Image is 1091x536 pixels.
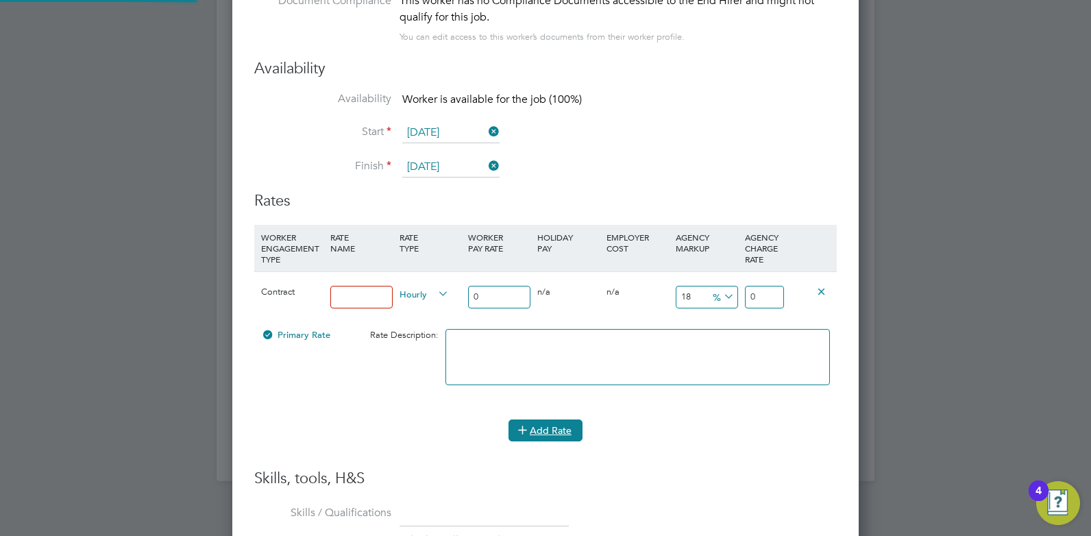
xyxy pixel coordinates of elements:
span: Primary Rate [261,329,330,341]
span: % [708,289,736,304]
label: Skills / Qualifications [254,506,391,520]
input: Select one [402,157,500,178]
div: AGENCY MARKUP [672,225,741,260]
label: Availability [254,92,391,106]
h3: Skills, tools, H&S [254,469,837,489]
span: n/a [537,286,550,297]
span: Worker is available for the job (100%) [402,93,582,106]
span: Hourly [400,286,449,301]
h3: Availability [254,59,837,79]
span: Contract [261,286,295,297]
div: WORKER PAY RATE [465,225,534,260]
span: Rate Description: [370,329,439,341]
div: WORKER ENGAGEMENT TYPE [258,225,327,271]
label: Start [254,125,391,139]
div: EMPLOYER COST [603,225,672,260]
button: Add Rate [508,419,583,441]
label: Finish [254,159,391,173]
div: RATE TYPE [396,225,465,260]
div: AGENCY CHARGE RATE [741,225,787,271]
input: Select one [402,123,500,143]
span: n/a [606,286,620,297]
div: 4 [1035,491,1042,509]
button: Open Resource Center, 4 new notifications [1036,481,1080,525]
div: RATE NAME [327,225,396,260]
div: HOLIDAY PAY [534,225,603,260]
h3: Rates [254,191,837,211]
div: You can edit access to this worker’s documents from their worker profile. [400,29,685,45]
